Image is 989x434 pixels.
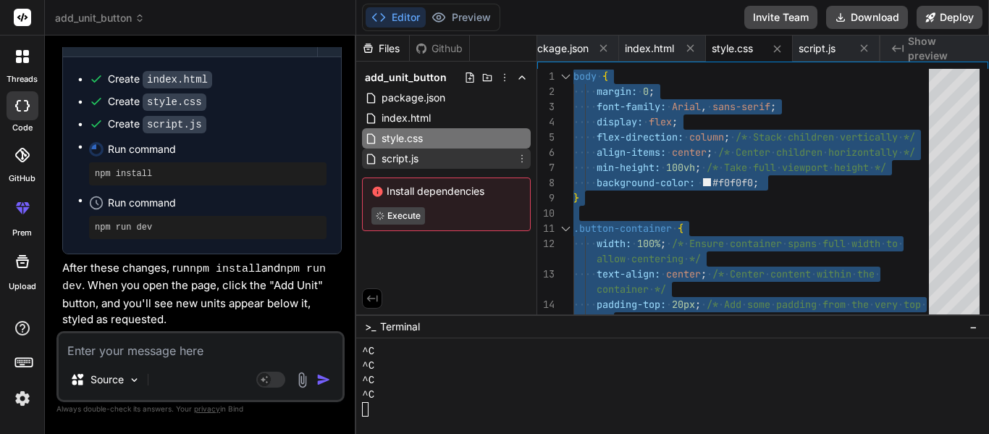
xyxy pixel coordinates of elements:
[537,99,555,114] div: 3
[672,115,678,128] span: ;
[666,267,701,280] span: center
[712,41,753,56] span: style.css
[707,161,886,174] span: /* Take full viewport height */
[701,267,707,280] span: ;
[689,130,724,143] span: column
[537,175,555,191] div: 8
[143,116,206,133] code: script.js
[649,115,672,128] span: flex
[707,298,921,311] span: /* Add some padding from the very top
[649,85,655,98] span: ;
[826,6,908,29] button: Download
[365,320,376,334] span: >_
[380,130,424,147] span: style.css
[713,176,754,189] span: #f0f0f0
[597,298,666,311] span: padding-top:
[695,161,701,174] span: ;
[701,100,707,113] span: ,
[602,70,608,83] span: {
[754,176,759,189] span: ;
[91,372,124,387] p: Source
[573,70,597,83] span: body
[371,207,425,225] button: Execute
[537,236,555,251] div: 12
[128,374,140,386] img: Pick Models
[597,115,643,128] span: display:
[316,372,331,387] img: icon
[537,130,555,145] div: 5
[537,160,555,175] div: 7
[537,267,555,282] div: 13
[712,267,875,280] span: /* Center content within the
[537,145,555,160] div: 6
[365,70,447,85] span: add_unit_button
[362,344,374,359] span: ^C
[537,69,555,84] div: 1
[770,100,776,113] span: ;
[190,263,261,275] code: npm install
[108,94,206,109] div: Create
[695,298,701,311] span: ;
[356,41,409,56] div: Files
[537,221,555,236] div: 11
[597,161,660,174] span: min-height:
[362,388,374,402] span: ^C
[597,252,701,265] span: allow centering */
[55,11,145,25] span: add_unit_button
[597,85,637,98] span: margin:
[537,114,555,130] div: 4
[597,283,666,296] span: container */
[537,84,555,99] div: 2
[744,6,817,29] button: Invite Team
[7,73,38,85] label: threads
[660,237,666,250] span: ;
[143,93,206,111] code: style.css
[380,150,420,167] span: script.js
[108,142,327,157] span: Run command
[537,206,555,221] div: 10
[724,130,730,143] span: ;
[537,297,555,312] div: 14
[597,267,660,280] span: text-align:
[56,402,345,416] p: Always double-check its answers. Your in Bind
[597,146,666,159] span: align-items:
[736,130,915,143] span: /* Stack children vertically */
[712,100,770,113] span: sans-serif
[718,146,915,159] span: /* Center children horizontally */
[597,237,631,250] span: width:
[294,372,311,388] img: attachment
[537,191,555,206] div: 9
[9,172,35,185] label: GitHub
[637,237,660,250] span: 100%
[597,100,666,113] span: font-family:
[108,72,212,87] div: Create
[573,222,672,235] span: .button-container
[12,227,32,239] label: prem
[95,222,321,233] pre: npm run dev
[672,100,701,113] span: Arial
[672,237,898,250] span: /* Ensure container spans full width to
[908,34,977,63] span: Show preview
[10,386,35,411] img: settings
[967,315,980,338] button: −
[426,7,497,28] button: Preview
[672,146,707,159] span: center
[380,320,420,334] span: Terminal
[707,146,712,159] span: ;
[625,41,674,56] span: index.html
[969,320,977,334] span: −
[917,6,982,29] button: Deploy
[371,184,521,199] span: Install dependencies
[380,109,432,127] span: index.html
[410,41,469,56] div: Github
[573,191,579,204] span: }
[362,373,374,388] span: ^C
[362,359,374,373] span: ^C
[366,7,426,28] button: Editor
[678,222,683,235] span: {
[62,260,342,328] p: After these changes, run and . When you open the page, click the "Add Unit" button, and you'll se...
[380,89,447,107] span: package.json
[194,404,220,413] span: privacy
[643,85,649,98] span: 0
[799,41,836,56] span: script.js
